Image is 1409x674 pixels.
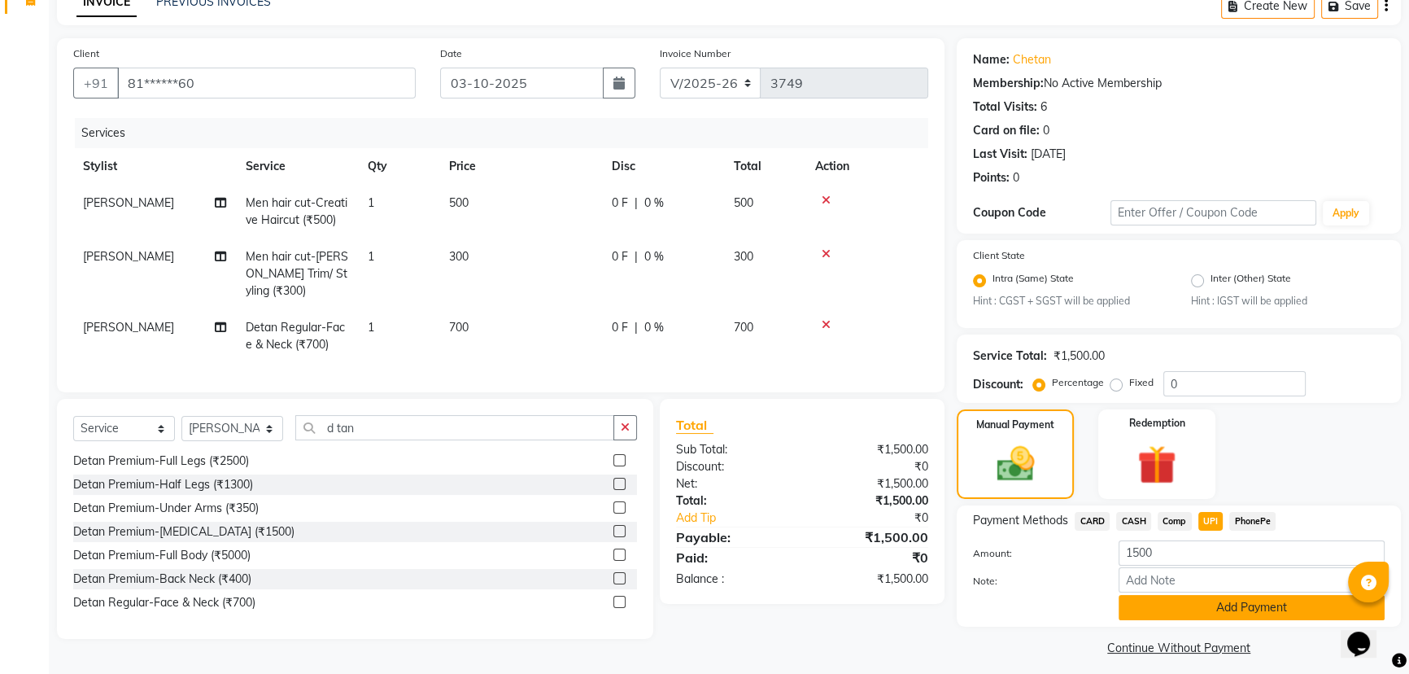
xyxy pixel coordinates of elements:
[602,148,724,185] th: Disc
[73,523,294,541] div: Detan Premium-[MEDICAL_DATA] (₹1500)
[449,249,469,264] span: 300
[1198,512,1224,531] span: UPI
[1191,294,1385,309] small: Hint : IGST will be applied
[1052,375,1104,390] label: Percentage
[973,204,1110,221] div: Coupon Code
[973,348,1047,365] div: Service Total:
[1040,98,1047,116] div: 6
[961,546,1106,561] label: Amount:
[612,319,628,336] span: 0 F
[985,442,1046,485] img: _cash.svg
[664,510,826,527] a: Add Tip
[368,195,374,210] span: 1
[246,249,348,298] span: Men hair cut-[PERSON_NAME] Trim/ Styling (₹300)
[236,148,358,185] th: Service
[73,46,99,61] label: Client
[973,294,1167,309] small: Hint : CGST + SGST will be applied
[825,510,940,527] div: ₹0
[449,320,469,335] span: 700
[664,492,802,510] div: Total:
[734,320,753,335] span: 700
[802,475,940,492] div: ₹1,500.00
[1129,375,1154,390] label: Fixed
[83,195,174,210] span: [PERSON_NAME]
[973,122,1040,139] div: Card on file:
[973,146,1027,163] div: Last Visit:
[973,376,1023,393] div: Discount:
[449,195,469,210] span: 500
[664,475,802,492] div: Net:
[83,320,174,335] span: [PERSON_NAME]
[246,195,347,227] span: Men hair cut-Creative Haircut (₹500)
[612,248,628,265] span: 0 F
[1119,567,1385,593] input: Add Note
[805,148,928,185] th: Action
[973,51,1010,68] div: Name:
[664,458,802,475] div: Discount:
[73,453,249,470] div: Detan Premium-Full Legs (₹2500)
[973,169,1010,186] div: Points:
[1211,271,1291,291] label: Inter (Other) State
[1116,512,1151,531] span: CASH
[295,415,614,440] input: Search or Scan
[368,320,374,335] span: 1
[664,548,802,567] div: Paid:
[1053,348,1105,365] div: ₹1,500.00
[246,320,345,352] span: Detan Regular-Face & Neck (₹700)
[635,319,638,336] span: |
[802,571,940,588] div: ₹1,500.00
[73,68,119,98] button: +91
[1075,512,1110,531] span: CARD
[973,98,1037,116] div: Total Visits:
[802,458,940,475] div: ₹0
[83,249,174,264] span: [PERSON_NAME]
[973,512,1068,529] span: Payment Methods
[1158,512,1192,531] span: Comp
[960,640,1398,657] a: Continue Without Payment
[1125,440,1189,489] img: _gift.svg
[644,319,664,336] span: 0 %
[1013,51,1051,68] a: Chetan
[734,249,753,264] span: 300
[73,476,253,493] div: Detan Premium-Half Legs (₹1300)
[976,418,1054,432] label: Manual Payment
[75,118,940,148] div: Services
[973,248,1025,263] label: Client State
[440,46,462,61] label: Date
[73,500,259,517] div: Detan Premium-Under Arms (₹350)
[802,492,940,510] div: ₹1,500.00
[1031,146,1066,163] div: [DATE]
[1341,609,1393,658] iframe: chat widget
[644,195,664,212] span: 0 %
[1129,416,1185,431] label: Redemption
[1119,595,1385,620] button: Add Payment
[1119,541,1385,566] input: Amount
[117,68,416,98] input: Search by Name/Mobile/Email/Code
[73,571,251,588] div: Detan Premium-Back Neck (₹400)
[664,527,802,547] div: Payable:
[612,195,628,212] span: 0 F
[961,574,1106,589] label: Note:
[1110,200,1316,225] input: Enter Offer / Coupon Code
[724,148,805,185] th: Total
[676,417,713,434] span: Total
[992,271,1074,291] label: Intra (Same) State
[660,46,731,61] label: Invoice Number
[802,441,940,458] div: ₹1,500.00
[802,548,940,567] div: ₹0
[644,248,664,265] span: 0 %
[358,148,439,185] th: Qty
[1323,201,1369,225] button: Apply
[73,547,251,564] div: Detan Premium-Full Body (₹5000)
[973,75,1385,92] div: No Active Membership
[635,248,638,265] span: |
[1013,169,1019,186] div: 0
[802,527,940,547] div: ₹1,500.00
[664,441,802,458] div: Sub Total:
[734,195,753,210] span: 500
[1043,122,1049,139] div: 0
[73,148,236,185] th: Stylist
[635,195,638,212] span: |
[368,249,374,264] span: 1
[1229,512,1276,531] span: PhonePe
